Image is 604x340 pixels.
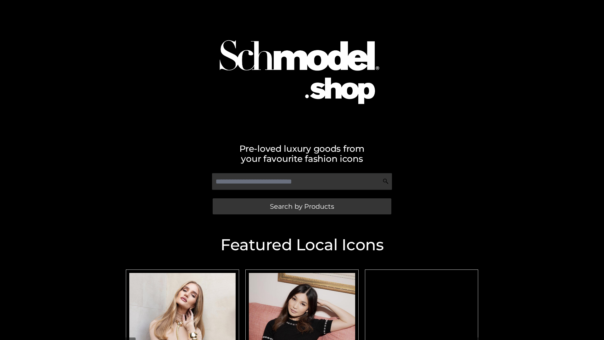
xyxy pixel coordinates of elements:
[213,198,391,214] a: Search by Products
[270,203,334,210] span: Search by Products
[123,237,481,253] h2: Featured Local Icons​
[383,178,389,184] img: Search Icon
[123,144,481,164] h2: Pre-loved luxury goods from your favourite fashion icons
